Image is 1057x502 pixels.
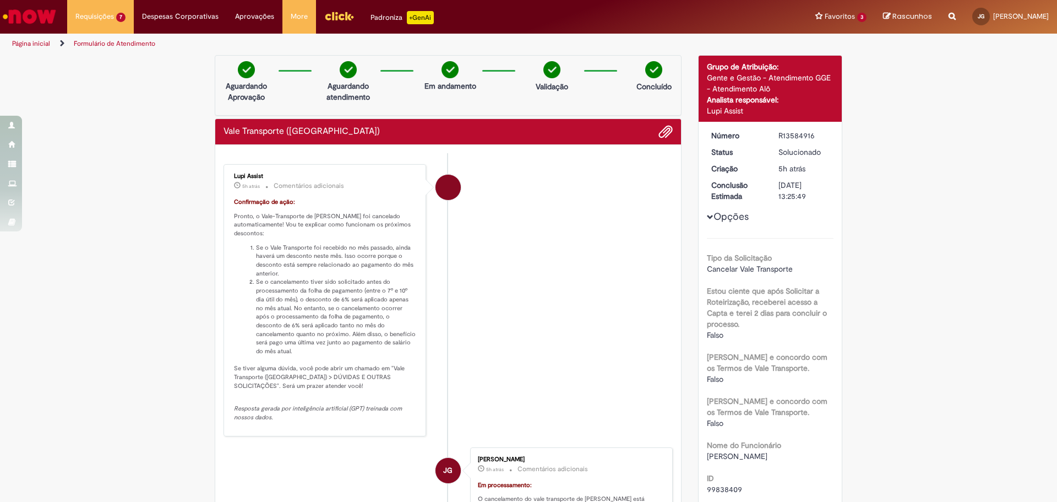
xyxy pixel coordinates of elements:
[707,72,834,94] div: Gente e Gestão - Atendimento GGE - Atendimento Alô
[256,244,417,278] li: Se o Vale Transporte foi recebido no mês passado, ainda haverá um desconto neste mês. Isso ocorre...
[883,12,932,22] a: Rascunhos
[478,481,532,489] font: Em processamento:
[442,61,459,78] img: check-circle-green.png
[707,473,714,483] b: ID
[234,404,404,422] em: Resposta gerada por inteligência artificial (GPT) treinada com nossos dados.
[707,396,827,417] b: [PERSON_NAME] e concordo com os Termos de Vale Transporte.
[707,484,742,494] span: 99838409
[242,183,260,190] time: 01/10/2025 10:27:20
[778,130,830,141] div: R13584916
[778,164,805,174] time: 01/10/2025 10:25:28
[517,465,588,474] small: Comentários adicionais
[224,127,380,137] h2: Vale Transporte (VT) Histórico de tíquete
[238,61,255,78] img: check-circle-green.png
[993,12,1049,21] span: [PERSON_NAME]
[707,105,834,116] div: Lupi Assist
[892,11,932,21] span: Rascunhos
[142,11,219,22] span: Despesas Corporativas
[322,80,375,102] p: Aguardando atendimento
[291,11,308,22] span: More
[707,253,772,263] b: Tipo da Solicitação
[825,11,855,22] span: Favoritos
[274,181,344,191] small: Comentários adicionais
[340,61,357,78] img: check-circle-green.png
[234,173,417,180] div: Lupi Assist
[778,147,830,158] div: Solucionado
[707,330,723,340] span: Falso
[778,163,830,174] div: 01/10/2025 10:25:28
[220,80,273,102] p: Aguardando Aprovação
[707,440,781,450] b: Nome do Funcionário
[707,451,767,461] span: [PERSON_NAME]
[424,80,476,91] p: Em andamento
[707,286,827,329] b: Estou ciente que após Solicitar a Roteirização, receberei acesso a Capta e terei 2 dias para conc...
[707,374,723,384] span: Falso
[543,61,560,78] img: check-circle-green.png
[407,11,434,24] p: +GenAi
[486,466,504,473] time: 01/10/2025 10:25:48
[324,8,354,24] img: click_logo_yellow_360x200.png
[116,13,126,22] span: 7
[235,11,274,22] span: Aprovações
[857,13,867,22] span: 3
[435,458,461,483] div: Juliana Maria Landim Rabelo De Gouveia
[703,147,771,158] dt: Status
[443,457,453,484] span: JG
[234,198,295,206] font: Confirmação de ação:
[636,81,672,92] p: Concluído
[658,125,673,139] button: Adicionar anexos
[1,6,58,28] img: ServiceNow
[707,418,723,428] span: Falso
[256,278,417,355] li: Se o cancelamento tiver sido solicitado antes do processamento da folha de pagamento (entre o 7º ...
[707,264,793,274] span: Cancelar Vale Transporte
[242,183,260,190] span: 5h atrás
[74,39,155,48] a: Formulário de Atendimento
[371,11,434,24] div: Padroniza
[703,163,771,174] dt: Criação
[778,180,830,202] div: [DATE] 13:25:49
[645,61,662,78] img: check-circle-green.png
[536,81,568,92] p: Validação
[703,180,771,202] dt: Conclusão Estimada
[778,164,805,174] span: 5h atrás
[707,352,827,373] b: [PERSON_NAME] e concordo com os Termos de Vale Transporte.
[75,11,114,22] span: Requisições
[707,61,834,72] div: Grupo de Atribuição:
[478,456,661,463] div: [PERSON_NAME]
[435,175,461,200] div: Lupi Assist
[486,466,504,473] span: 5h atrás
[978,13,984,20] span: JG
[707,94,834,105] div: Analista responsável:
[12,39,50,48] a: Página inicial
[703,130,771,141] dt: Número
[8,34,696,54] ul: Trilhas de página
[234,356,417,391] p: Se tiver alguma dúvida, você pode abrir um chamado em "Vale Transporte ([GEOGRAPHIC_DATA]) > DÚVI...
[234,212,417,238] p: Pronto, o Vale-Transporte de [PERSON_NAME] foi cancelado automaticamente! Vou te explicar como fu...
